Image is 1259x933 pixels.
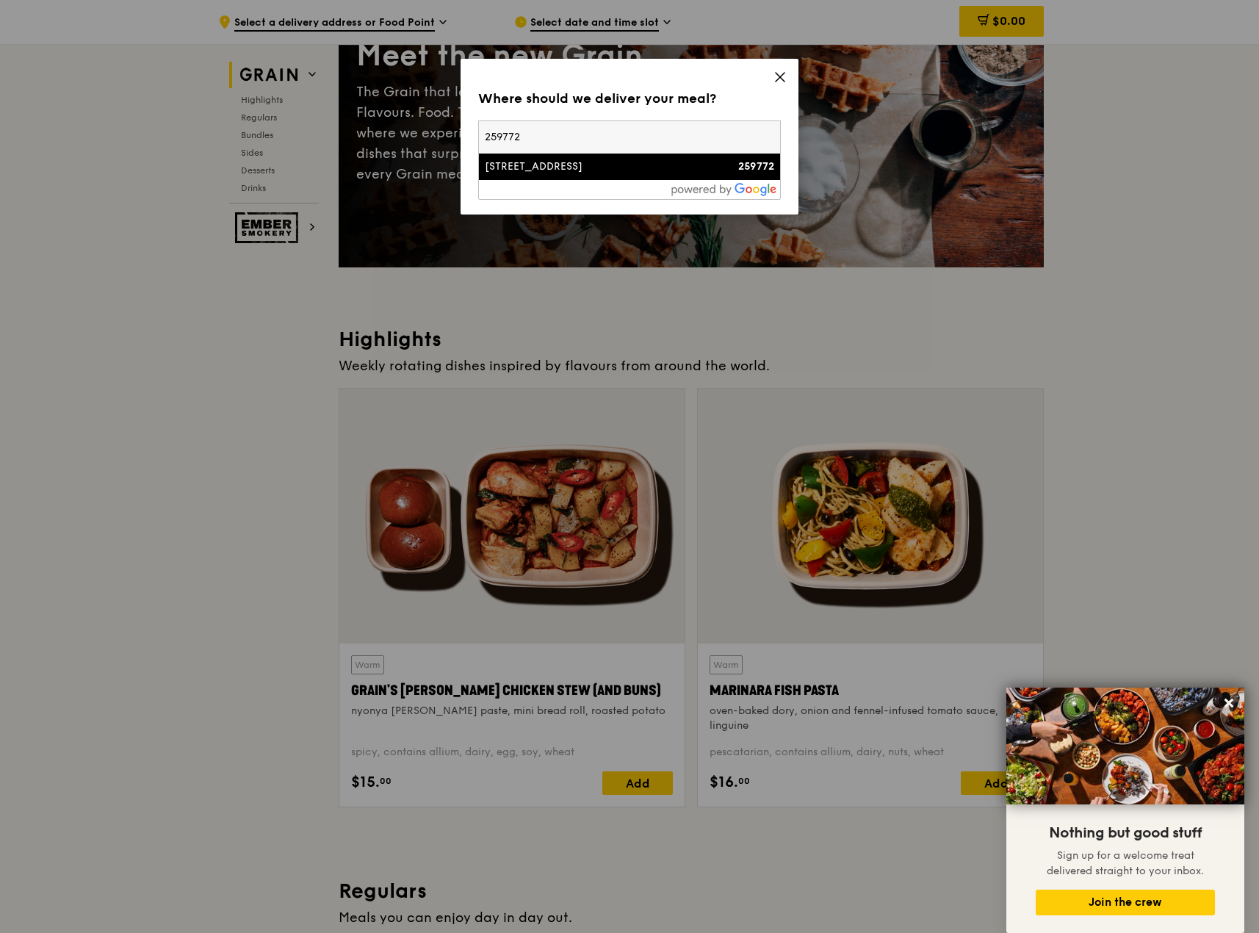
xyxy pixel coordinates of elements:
[671,183,777,196] img: powered-by-google.60e8a832.png
[1036,890,1215,915] button: Join the crew
[738,160,774,173] strong: 259772
[485,159,702,174] div: [STREET_ADDRESS]
[478,88,781,109] div: Where should we deliver your meal?
[1047,849,1204,877] span: Sign up for a welcome treat delivered straight to your inbox.
[1217,691,1241,715] button: Close
[1006,688,1244,804] img: DSC07876-Edit02-Large.jpeg
[1049,824,1202,842] span: Nothing but good stuff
